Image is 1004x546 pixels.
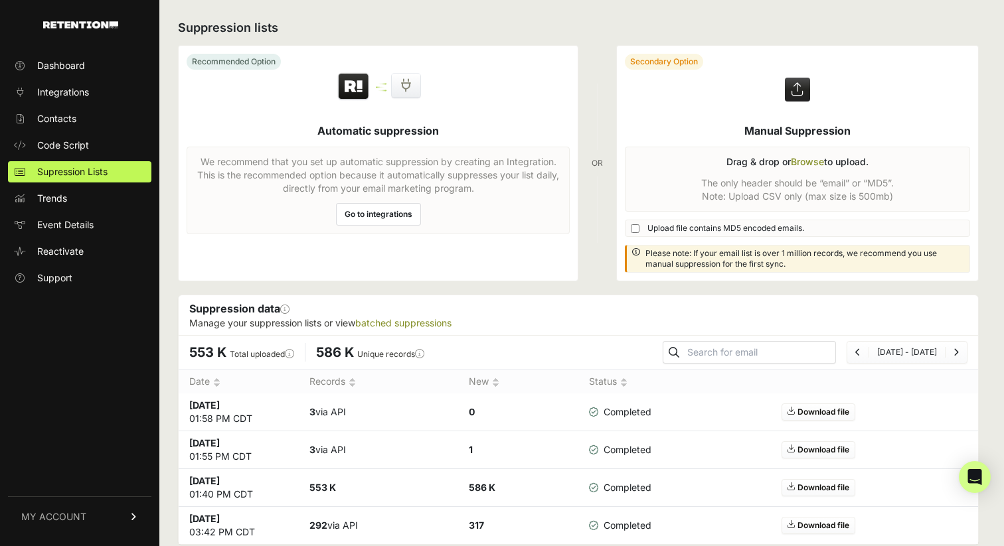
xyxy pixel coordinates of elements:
[189,437,220,448] strong: [DATE]
[782,517,855,534] a: Download file
[179,469,299,507] td: 01:40 PM CDT
[458,370,578,394] th: New
[869,347,945,358] li: [DATE] - [DATE]
[954,347,959,357] a: Next
[179,295,978,335] div: Suppression data
[589,481,651,494] span: Completed
[37,218,94,232] span: Event Details
[959,461,991,493] div: Open Intercom Messenger
[8,135,151,156] a: Code Script
[37,271,72,285] span: Support
[309,482,336,493] strong: 553 K
[309,444,315,455] strong: 3
[469,444,473,455] strong: 1
[8,267,151,289] a: Support
[299,370,459,394] th: Records
[189,344,226,360] span: 553 K
[855,347,861,357] a: Previous
[213,377,220,387] img: no_sort-eaf950dc5ab64cae54d48a5578032e96f70b2ecb7d747501f34c8f2db400fb66.gif
[8,108,151,129] a: Contacts
[179,393,299,431] td: 01:58 PM CDT
[8,496,151,537] a: MY ACCOUNT
[299,507,459,545] td: via API
[685,343,835,362] input: Search for email
[469,519,484,531] strong: 317
[376,90,386,92] img: integration
[37,139,89,152] span: Code Script
[37,192,67,205] span: Trends
[317,123,439,139] h5: Automatic suppression
[37,112,76,125] span: Contacts
[195,155,561,195] p: We recommend that you set up automatic suppression by creating an Integration. This is the recomm...
[349,377,356,387] img: no_sort-eaf950dc5ab64cae54d48a5578032e96f70b2ecb7d747501f34c8f2db400fb66.gif
[376,86,386,88] img: integration
[8,82,151,103] a: Integrations
[8,188,151,209] a: Trends
[469,406,475,417] strong: 0
[37,165,108,178] span: Supression Lists
[299,393,459,431] td: via API
[620,377,627,387] img: no_sort-eaf950dc5ab64cae54d48a5578032e96f70b2ecb7d747501f34c8f2db400fb66.gif
[847,341,967,364] nav: Page navigation
[316,344,354,360] span: 586 K
[8,241,151,262] a: Reactivate
[230,349,294,359] label: Total uploaded
[187,54,281,70] div: Recommended Option
[189,475,220,486] strong: [DATE]
[8,55,151,76] a: Dashboard
[8,161,151,182] a: Supression Lists
[469,482,495,493] strong: 586 K
[647,223,804,234] span: Upload file contains MD5 encoded emails.
[37,59,85,72] span: Dashboard
[337,72,371,102] img: Retention
[179,431,299,469] td: 01:55 PM CDT
[592,45,603,281] div: OR
[782,479,855,496] a: Download file
[336,203,421,226] a: Go to integrations
[357,349,424,359] label: Unique records
[299,431,459,469] td: via API
[309,406,315,417] strong: 3
[782,441,855,458] a: Download file
[8,214,151,236] a: Event Details
[189,399,220,411] strong: [DATE]
[21,510,86,523] span: MY ACCOUNT
[179,507,299,545] td: 03:42 PM CDT
[178,19,979,37] h2: Suppression lists
[492,377,499,387] img: no_sort-eaf950dc5ab64cae54d48a5578032e96f70b2ecb7d747501f34c8f2db400fb66.gif
[309,519,327,531] strong: 292
[189,316,967,330] p: Manage your suppression lists or view
[782,403,855,421] a: Download file
[189,513,220,524] strong: [DATE]
[589,519,651,532] span: Completed
[179,370,299,394] th: Date
[578,370,662,394] th: Status
[43,21,118,29] img: Retention.com
[376,83,386,85] img: integration
[589,443,651,456] span: Completed
[37,245,84,258] span: Reactivate
[37,86,89,99] span: Integrations
[355,317,452,328] a: batched suppressions
[631,224,639,233] input: Upload file contains MD5 encoded emails.
[589,405,651,419] span: Completed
